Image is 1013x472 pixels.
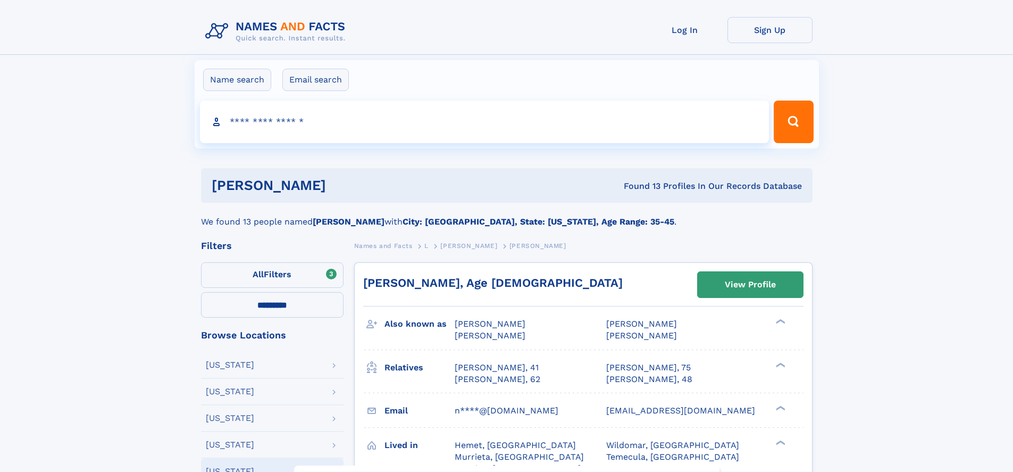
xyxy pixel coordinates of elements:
[403,217,674,227] b: City: [GEOGRAPHIC_DATA], State: [US_STATE], Age Range: 35-45
[201,241,344,251] div: Filters
[455,362,539,374] a: [PERSON_NAME], 41
[455,440,576,450] span: Hemet, [GEOGRAPHIC_DATA]
[475,180,802,192] div: Found 13 Profiles In Our Records Database
[203,69,271,91] label: Name search
[201,262,344,288] label: Filters
[774,101,813,143] button: Search Button
[509,242,566,250] span: [PERSON_NAME]
[200,101,769,143] input: search input
[727,17,813,43] a: Sign Up
[253,269,264,279] span: All
[354,239,413,252] a: Names and Facts
[282,69,349,91] label: Email search
[725,272,776,297] div: View Profile
[201,330,344,340] div: Browse Locations
[201,17,354,46] img: Logo Names and Facts
[424,242,429,250] span: L
[384,436,455,454] h3: Lived in
[773,404,786,411] div: ❯
[606,405,755,416] span: [EMAIL_ADDRESS][DOMAIN_NAME]
[606,452,739,462] span: Temecula, [GEOGRAPHIC_DATA]
[440,242,497,250] span: [PERSON_NAME]
[313,217,384,227] b: [PERSON_NAME]
[455,452,584,462] span: Murrieta, [GEOGRAPHIC_DATA]
[363,276,623,289] a: [PERSON_NAME], Age [DEMOGRAPHIC_DATA]
[206,387,254,396] div: [US_STATE]
[698,272,803,297] a: View Profile
[606,374,692,385] a: [PERSON_NAME], 48
[440,239,497,252] a: [PERSON_NAME]
[201,203,813,228] div: We found 13 people named with .
[773,361,786,368] div: ❯
[606,319,677,329] span: [PERSON_NAME]
[606,362,691,374] a: [PERSON_NAME], 75
[606,440,739,450] span: Wildomar, [GEOGRAPHIC_DATA]
[384,402,455,420] h3: Email
[206,361,254,369] div: [US_STATE]
[455,330,525,341] span: [PERSON_NAME]
[384,315,455,333] h3: Also known as
[773,318,786,325] div: ❯
[384,359,455,377] h3: Relatives
[455,319,525,329] span: [PERSON_NAME]
[642,17,727,43] a: Log In
[212,179,475,192] h1: [PERSON_NAME]
[773,439,786,446] div: ❯
[455,374,540,385] a: [PERSON_NAME], 62
[606,330,677,341] span: [PERSON_NAME]
[424,239,429,252] a: L
[206,441,254,449] div: [US_STATE]
[206,414,254,423] div: [US_STATE]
